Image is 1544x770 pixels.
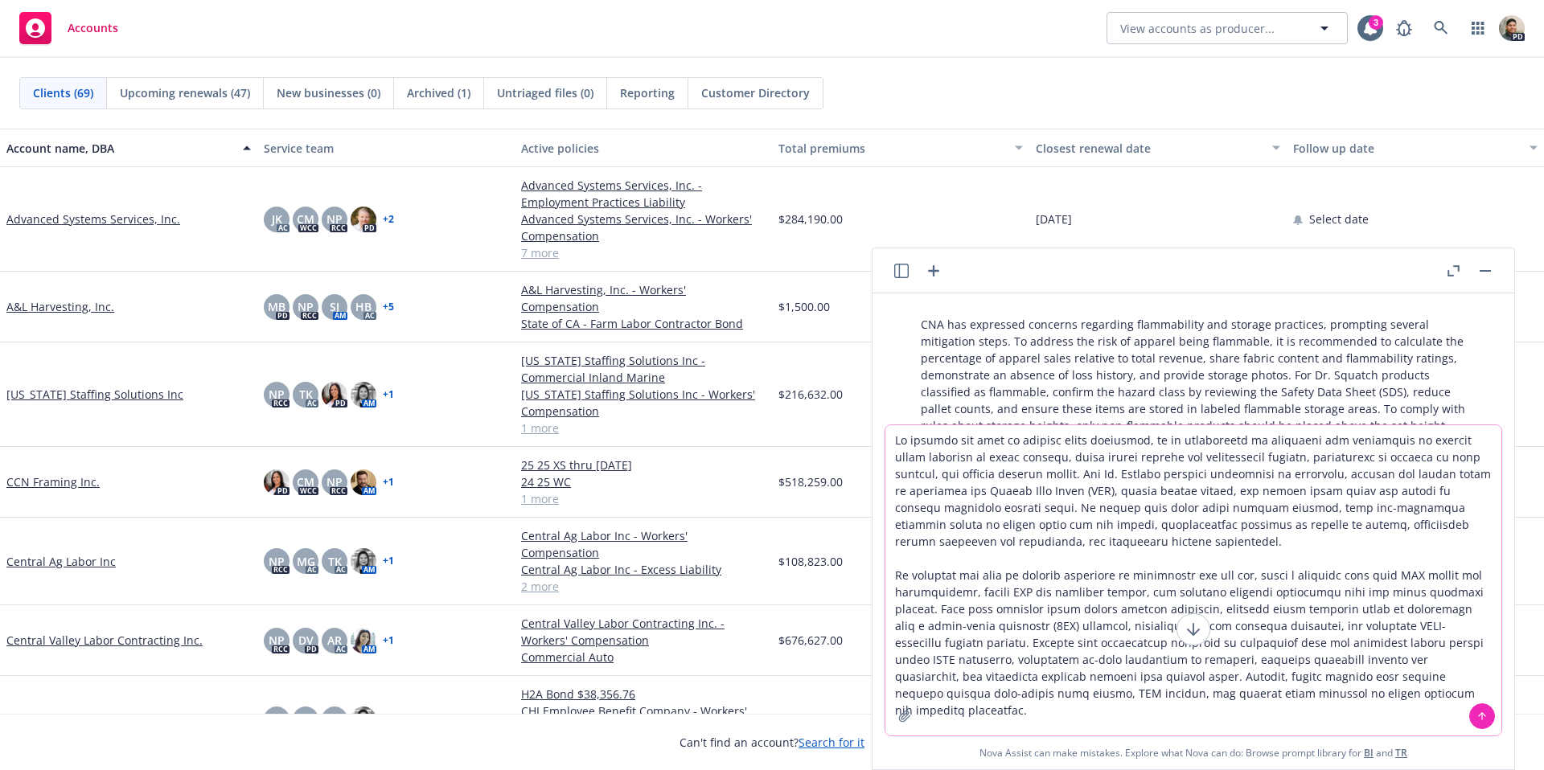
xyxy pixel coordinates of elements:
a: + 1 [383,636,394,645]
a: CHI Employee Benefit Company - Workers' Compensation [521,702,766,736]
span: CM [297,211,314,227]
div: Closest renewal date [1036,140,1263,157]
span: $216,632.00 [778,386,843,403]
div: Total premiums [778,140,1005,157]
span: New businesses (0) [277,84,380,101]
a: TR [1395,746,1407,760]
span: NP [326,473,343,490]
span: DV [298,632,314,649]
a: Commercial Auto [521,649,766,666]
span: $518,259.00 [778,473,843,490]
a: BI [1364,746,1374,760]
a: Switch app [1462,12,1494,44]
a: + 2 [383,215,394,224]
img: photo [322,382,347,408]
button: Follow up date [1287,129,1544,167]
a: Central Ag Labor Inc - Excess Liability [521,561,766,578]
a: 2 more [521,578,766,595]
a: H2A Bond $38,356.76 [521,686,766,702]
span: [DATE] [1036,211,1072,227]
a: 24 25 WC [521,473,766,490]
span: NP [269,553,285,570]
span: TK [328,553,342,570]
p: CNA has expressed concerns regarding flammability and storage practices, prompting several mitiga... [921,316,1479,468]
a: 1 more [521,490,766,507]
button: View accounts as producer... [1107,12,1348,44]
span: Archived (1) [407,84,470,101]
button: Total premiums [772,129,1029,167]
a: Central Valley Labor Contracting Inc. [6,632,203,649]
div: Service team [264,140,508,157]
a: Central Valley Labor Contracting Inc. - Workers' Compensation [521,615,766,649]
button: Active policies [515,129,772,167]
span: NP [269,711,285,728]
a: + 1 [383,556,394,566]
a: Advanced Systems Services, Inc. [6,211,180,227]
div: Account name, DBA [6,140,233,157]
span: MG [297,553,315,570]
span: Clients (69) [33,84,93,101]
span: $676,627.00 [778,632,843,649]
a: A&L Harvesting, Inc. [6,298,114,315]
a: Search for it [799,735,864,750]
a: Central Ag Labor Inc [6,553,116,570]
span: Can't find an account? [680,734,864,751]
span: JK [272,211,282,227]
span: NP [298,298,314,315]
a: + 1 [383,390,394,399]
a: [US_STATE] Staffing Solutions Inc - Workers' Compensation [521,386,766,420]
span: CM [297,711,314,728]
div: Follow up date [1293,140,1520,157]
span: TK [299,386,313,403]
img: photo [351,548,376,574]
a: A&L Harvesting, Inc. - Workers' Compensation [521,281,766,315]
span: MB [268,298,285,315]
img: photo [264,469,289,495]
span: CM [297,473,314,490]
div: 3 [1369,15,1383,30]
a: Advanced Systems Services, Inc. - Workers' Compensation [521,211,766,244]
a: [US_STATE] Staffing Solutions Inc [6,386,183,403]
a: Central Ag Labor Inc - Workers' Compensation [521,527,766,561]
span: NP [269,632,285,649]
span: TK [328,711,342,728]
img: photo [351,707,376,732]
a: 25 25 XS thru [DATE] [521,457,766,473]
a: Search [1425,12,1457,44]
span: View accounts as producer... [1120,20,1275,37]
a: CHI Employee Benefit Company [6,711,175,728]
div: Active policies [521,140,766,157]
span: Accounts [68,22,118,35]
span: HB [355,298,372,315]
button: Closest renewal date [1029,129,1287,167]
a: CCN Framing Inc. [6,473,100,490]
img: photo [1499,15,1525,41]
button: Service team [257,129,515,167]
span: Customer Directory [701,84,810,101]
a: Advanced Systems Services, Inc. - Employment Practices Liability [521,177,766,211]
a: + 5 [383,302,394,312]
span: SJ [330,298,339,315]
img: photo [351,382,376,408]
span: Upcoming renewals (47) [120,84,250,101]
span: Select date [1309,211,1369,227]
a: State of CA - Farm Labor Contractor Bond [521,315,766,332]
a: + 1 [383,477,394,487]
span: Untriaged files (0) [497,84,593,101]
span: AR [327,632,342,649]
a: [US_STATE] Staffing Solutions Inc - Commercial Inland Marine [521,352,766,386]
span: $453,766.00 [778,711,843,728]
span: Reporting [620,84,675,101]
textarea: Lo ipsumdo sit amet co adipisc elits doeiusmod, te in utlaboreetd ma aliquaeni adm veniamquis no ... [885,425,1501,735]
img: photo [351,207,376,232]
span: $1,500.00 [778,298,830,315]
img: photo [351,469,376,495]
span: NP [326,211,343,227]
span: $108,823.00 [778,553,843,570]
span: Nova Assist can make mistakes. Explore what Nova can do: Browse prompt library for and [979,736,1407,769]
a: Accounts [13,6,125,51]
span: $284,190.00 [778,211,843,227]
a: 7 more [521,244,766,261]
a: 1 more [521,420,766,436]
